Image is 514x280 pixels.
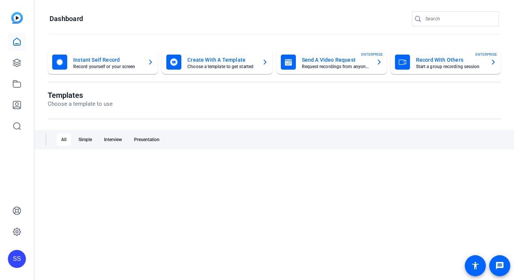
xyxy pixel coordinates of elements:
[302,64,370,69] mat-card-subtitle: Request recordings from anyone, anywhere
[495,261,504,270] mat-icon: message
[471,261,480,270] mat-icon: accessibility
[48,91,113,100] h1: Templates
[416,55,484,64] mat-card-title: Record With Others
[475,52,497,57] span: ENTERPRISE
[425,14,493,23] input: Search
[73,55,142,64] mat-card-title: Instant Self Record
[276,50,387,74] button: Send A Video RequestRequest recordings from anyone, anywhereENTERPRISE
[48,50,158,74] button: Instant Self RecordRecord yourself or your screen
[130,134,164,146] div: Presentation
[11,12,23,24] img: blue-gradient.svg
[162,50,272,74] button: Create With A TemplateChoose a template to get started
[8,250,26,268] div: SS
[361,52,383,57] span: ENTERPRISE
[390,50,501,74] button: Record With OthersStart a group recording sessionENTERPRISE
[50,14,83,23] h1: Dashboard
[73,64,142,69] mat-card-subtitle: Record yourself or your screen
[48,100,113,108] p: Choose a template to use
[187,64,256,69] mat-card-subtitle: Choose a template to get started
[302,55,370,64] mat-card-title: Send A Video Request
[74,134,96,146] div: Simple
[416,64,484,69] mat-card-subtitle: Start a group recording session
[187,55,256,64] mat-card-title: Create With A Template
[57,134,71,146] div: All
[99,134,127,146] div: Interview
